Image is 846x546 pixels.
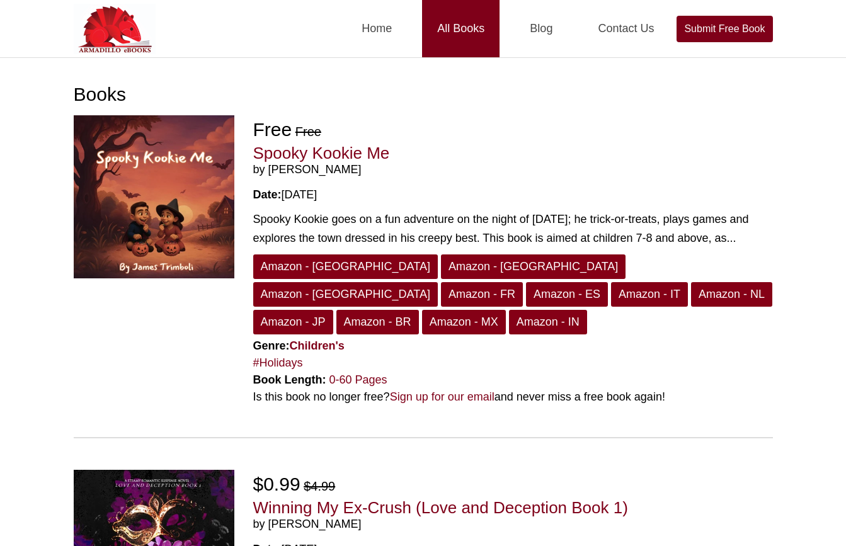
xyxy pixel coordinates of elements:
div: [DATE] [253,186,773,203]
a: Amazon - MX [422,310,506,334]
a: #Holidays [253,356,303,369]
a: Amazon - IT [611,282,688,307]
del: Free [295,125,321,139]
a: Amazon - [GEOGRAPHIC_DATA] [441,254,626,279]
strong: Date: [253,188,282,201]
div: Is this book no longer free? and never miss a free book again! [253,389,773,406]
a: Amazon - ES [526,282,608,307]
a: Winning My Ex-Crush (Love and Deception Book 1) [253,498,628,517]
span: by [PERSON_NAME] [253,163,773,177]
a: Submit Free Book [677,16,772,42]
div: Spooky Kookie goes on a fun adventure on the night of [DATE]; he trick-or-treats, plays games and... [253,210,773,248]
strong: Book Length: [253,373,326,386]
img: Armadilloebooks [74,4,156,54]
del: $4.99 [304,479,335,493]
a: Amazon - [GEOGRAPHIC_DATA] [253,254,438,279]
a: Spooky Kookie Me [253,144,390,162]
h1: Books [74,83,773,106]
a: Amazon - FR [441,282,523,307]
img: Spooky Kookie Me [74,115,234,278]
a: Amazon - NL [691,282,772,307]
span: by [PERSON_NAME] [253,518,773,532]
a: Amazon - JP [253,310,333,334]
a: Amazon - [GEOGRAPHIC_DATA] [253,282,438,307]
a: Sign up for our email [390,390,494,403]
a: Amazon - IN [509,310,587,334]
a: Amazon - BR [336,310,419,334]
span: $0.99 [253,474,300,494]
a: 0-60 Pages [329,373,387,386]
a: Children's [290,339,345,352]
strong: Genre: [253,339,345,352]
span: Free [253,119,292,140]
